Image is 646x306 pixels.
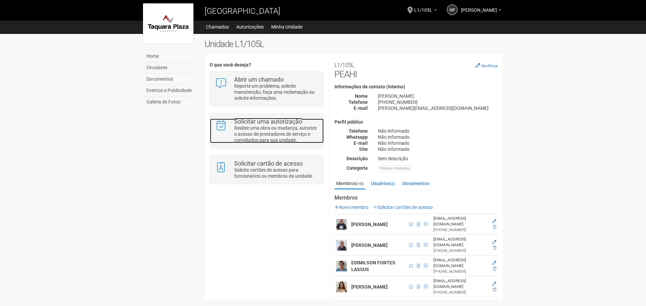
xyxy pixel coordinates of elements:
img: user.png [336,219,347,230]
span: L1/105L [414,1,432,13]
a: MF [447,4,458,15]
p: Solicite cartões de acesso para funcionários ou membros da unidade. [234,167,319,179]
div: [EMAIL_ADDRESS][DOMAIN_NAME] [433,278,486,290]
div: [PHONE_NUMBER] [433,290,486,295]
a: Excluir membro [493,225,496,229]
a: Editar membro [492,281,496,286]
a: Eventos e Publicidade [145,85,194,96]
strong: Telefone [349,99,368,105]
a: [PERSON_NAME] [461,8,501,14]
strong: Nome [355,93,368,99]
strong: EDIMILSON FONTES LASSUS [351,260,395,272]
img: user.png [336,261,347,271]
a: Excluir membro [493,287,496,292]
a: Usuários(2) [369,178,397,188]
img: user.png [336,281,347,292]
a: Solicitar uma autorização Realize uma obra ou mudança, autorize o acesso de prestadores de serviç... [215,119,318,143]
img: logo.jpg [143,3,193,44]
small: (10) [356,181,364,186]
div: [EMAIL_ADDRESS][DOMAIN_NAME] [433,257,486,269]
a: Documentos [145,74,194,85]
a: Documentos [401,178,431,188]
div: [EMAIL_ADDRESS][DOMAIN_NAME] [433,216,486,227]
h4: Informações de contato (interno) [334,84,498,89]
a: Membros(10) [334,178,365,189]
p: Realize uma obra ou mudança, autorize o acesso de prestadores de serviço e convidados para sua un... [234,125,319,143]
strong: [PERSON_NAME] [351,222,388,227]
a: Circulares [145,62,194,74]
div: [PHONE_NUMBER] [433,269,486,274]
a: Abrir um chamado Reporte um problema, solicite manutenção, faça uma reclamação ou solicite inform... [215,77,318,101]
h2: Unidade L1/105L [205,39,503,49]
h2: PEAHI [334,59,498,79]
a: Modificar [475,63,498,68]
p: Reporte um problema, solicite manutenção, faça uma reclamação ou solicite informações. [234,83,319,101]
strong: Telefone [349,128,368,134]
strong: E-mail [354,140,368,146]
div: [PHONE_NUMBER] [433,227,486,233]
a: Galeria de Fotos [145,96,194,107]
img: user.png [336,240,347,251]
span: [GEOGRAPHIC_DATA] [205,6,280,16]
div: [PERSON_NAME][EMAIL_ADDRESS][DOMAIN_NAME] [373,105,503,111]
div: [EMAIL_ADDRESS][DOMAIN_NAME] [433,236,486,248]
a: Novo membro [334,205,368,210]
a: Chamados [206,22,229,32]
a: Home [145,51,194,62]
strong: Membros [334,195,498,201]
a: Autorizações [236,22,264,32]
a: Minha Unidade [271,22,302,32]
a: Editar membro [492,261,496,265]
h4: O que você deseja? [210,62,324,68]
strong: [PERSON_NAME] [351,243,388,248]
h4: Perfil público [334,120,498,125]
small: L1/105L [334,62,354,69]
div: [PHONE_NUMBER] [373,99,503,105]
a: Excluir membro [493,266,496,271]
strong: Whatsapp [346,134,368,140]
div: Não informado [373,128,503,134]
small: (2) [390,181,395,186]
a: Excluir membro [493,246,496,250]
strong: Solicitar cartão de acesso [234,160,303,167]
div: Não informado [373,140,503,146]
strong: Solicitar uma autorização [234,118,302,125]
strong: Abrir um chamado [234,76,284,83]
div: MODA FEMININA [378,165,412,172]
strong: E-mail [354,105,368,111]
a: Solicitar cartão de acesso Solicite cartões de acesso para funcionários ou membros da unidade. [215,161,318,179]
div: [PERSON_NAME] [373,93,503,99]
div: [PHONE_NUMBER] [433,248,486,254]
strong: [PERSON_NAME] [351,284,388,290]
div: Não informado [373,146,503,152]
span: Monalise Ferreira da Silva [461,1,497,13]
a: Editar membro [492,219,496,224]
strong: Site [359,146,368,152]
a: Solicitar cartões de acesso [373,205,433,210]
strong: Descrição [347,156,368,161]
div: Não informado [373,134,503,140]
small: Modificar [481,63,498,68]
a: L1/105L [414,8,437,14]
strong: Categoria [347,165,368,171]
a: Editar membro [492,240,496,245]
div: Sem descrição [373,156,503,162]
